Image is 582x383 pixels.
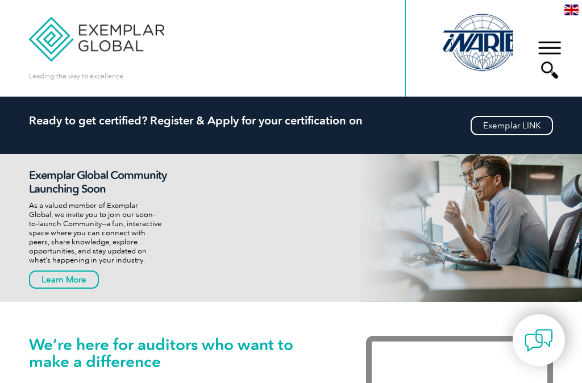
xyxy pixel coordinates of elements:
img: en [564,5,579,15]
a: Exemplar LINK [471,116,553,135]
h2: Ready to get certified? Register & Apply for your certification on [29,114,553,127]
a: Learn More [29,270,99,289]
img: contact-chat.png [525,326,553,355]
h1: We’re here for auditors who want to make a difference [29,336,332,370]
p: As a valued member of Exemplar Global, we invite you to join our soon-to-launch Community—a fun, ... [29,201,179,265]
h2: Exemplar Global Community Launching Soon [29,168,179,195]
p: Leading the way to excellence [29,70,123,82]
